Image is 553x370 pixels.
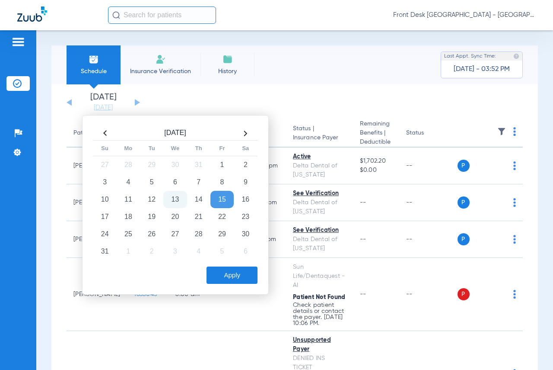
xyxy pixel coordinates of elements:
span: Front Desk [GEOGRAPHIC_DATA] - [GEOGRAPHIC_DATA] | My Community Dental Centers [393,11,536,19]
img: Zuub Logo [17,6,47,22]
img: hamburger-icon [11,37,25,47]
span: Patient Not Found [293,294,345,300]
li: [DATE] [77,93,129,112]
th: Status | [286,119,353,148]
span: -- [360,291,366,297]
div: Delta Dental of [US_STATE] [293,235,346,253]
td: -- [399,184,458,221]
span: $1,702.20 [360,157,392,166]
div: Delta Dental of [US_STATE] [293,161,346,180]
span: [DATE] - 03:52 PM [454,65,510,74]
div: See Verification [293,189,346,198]
span: History [207,67,248,76]
th: Remaining Benefits | [353,119,399,148]
span: $0.00 [360,166,392,175]
p: Check patient details or contact the payer. [DATE] 10:06 PM. [293,302,346,326]
img: filter.svg [497,127,506,136]
div: Delta Dental of [US_STATE] [293,198,346,216]
td: -- [399,221,458,258]
img: group-dot-blue.svg [513,127,516,136]
img: group-dot-blue.svg [513,235,516,244]
div: Active [293,152,346,161]
span: P [458,196,470,209]
span: 1635043 [134,291,157,297]
div: Patient Name [73,129,120,138]
img: group-dot-blue.svg [513,161,516,170]
span: Schedule [73,67,114,76]
div: Sun Life/Dentaquest - AI [293,263,346,290]
div: Unsupported Payer [293,336,346,354]
a: [DATE] [77,103,129,112]
span: P [458,288,470,300]
th: [DATE] [117,126,234,141]
span: P [458,160,470,172]
img: Schedule [89,54,99,64]
img: group-dot-blue.svg [513,290,516,299]
input: Search for patients [108,6,216,24]
span: -- [360,199,366,206]
div: Patient Name [73,129,111,138]
img: last sync help info [513,53,519,59]
span: Insurance Payer [293,133,346,142]
span: P [458,233,470,245]
img: Manual Insurance Verification [156,54,166,64]
img: group-dot-blue.svg [513,198,516,207]
th: Status [399,119,458,148]
button: Apply [207,267,257,284]
span: Deductible [360,138,392,147]
td: -- [399,148,458,184]
td: -- [399,258,458,331]
img: History [222,54,233,64]
span: -- [360,236,366,242]
span: Last Appt. Sync Time: [444,52,496,61]
img: Search Icon [112,11,120,19]
div: See Verification [293,226,346,235]
span: Insurance Verification [127,67,194,76]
